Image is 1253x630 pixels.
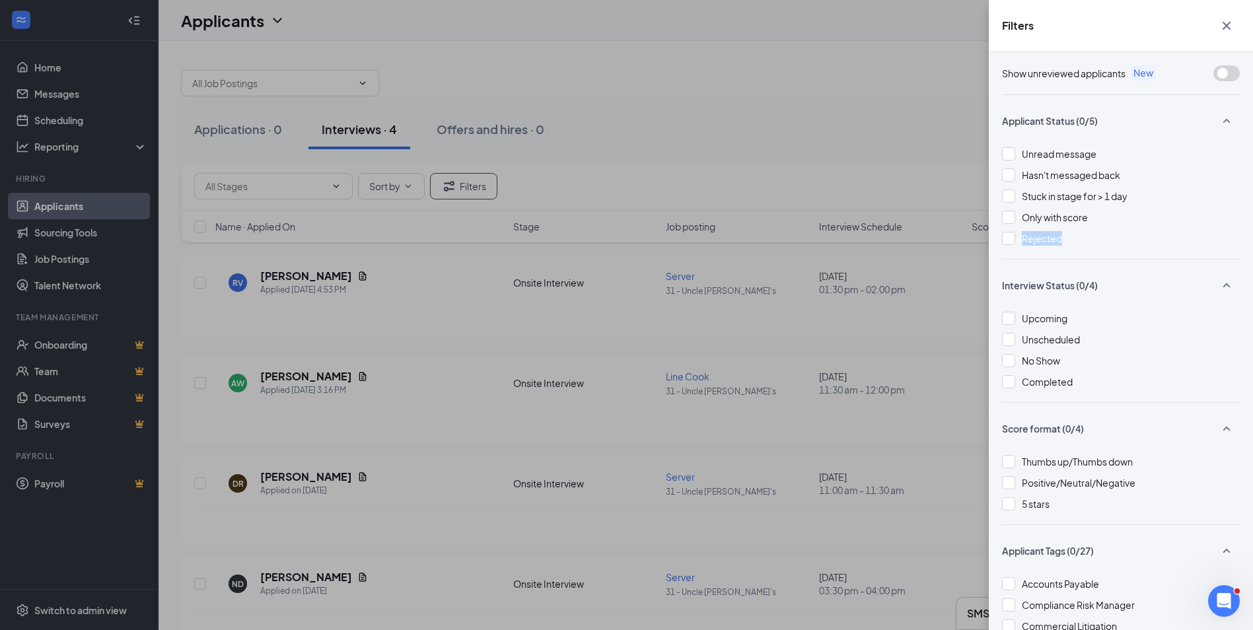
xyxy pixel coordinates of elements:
span: Compliance Risk Manager [1022,599,1135,611]
span: Unscheduled [1022,333,1080,345]
span: Applicant Tags (0/27) [1002,544,1094,557]
span: Hasn't messaged back [1022,169,1120,181]
span: No Show [1022,355,1060,367]
span: Interview Status (0/4) [1002,279,1098,292]
span: Accounts Payable [1022,578,1099,590]
button: SmallChevronUp [1213,538,1240,563]
span: Completed [1022,376,1073,388]
span: New [1131,66,1156,81]
button: SmallChevronUp [1213,108,1240,133]
button: Cross [1213,13,1240,38]
svg: SmallChevronUp [1219,113,1235,129]
button: SmallChevronUp [1213,416,1240,441]
span: Unread message [1022,148,1096,160]
h5: Filters [1002,18,1034,33]
span: Applicant Status (0/5) [1002,114,1098,127]
svg: SmallChevronUp [1219,421,1235,437]
span: Score format (0/4) [1002,422,1084,435]
span: Upcoming [1022,312,1067,324]
span: 5 stars [1022,498,1050,510]
svg: Cross [1219,18,1235,34]
span: Show unreviewed applicants [1002,66,1126,81]
iframe: Intercom live chat [1208,585,1240,617]
span: Rejected [1022,232,1062,244]
button: SmallChevronUp [1213,273,1240,298]
span: Thumbs up/Thumbs down [1022,456,1133,468]
span: Only with score [1022,211,1088,223]
span: Positive/Neutral/Negative [1022,477,1135,489]
svg: SmallChevronUp [1219,543,1235,559]
svg: SmallChevronUp [1219,277,1235,293]
span: Stuck in stage for > 1 day [1022,190,1128,202]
